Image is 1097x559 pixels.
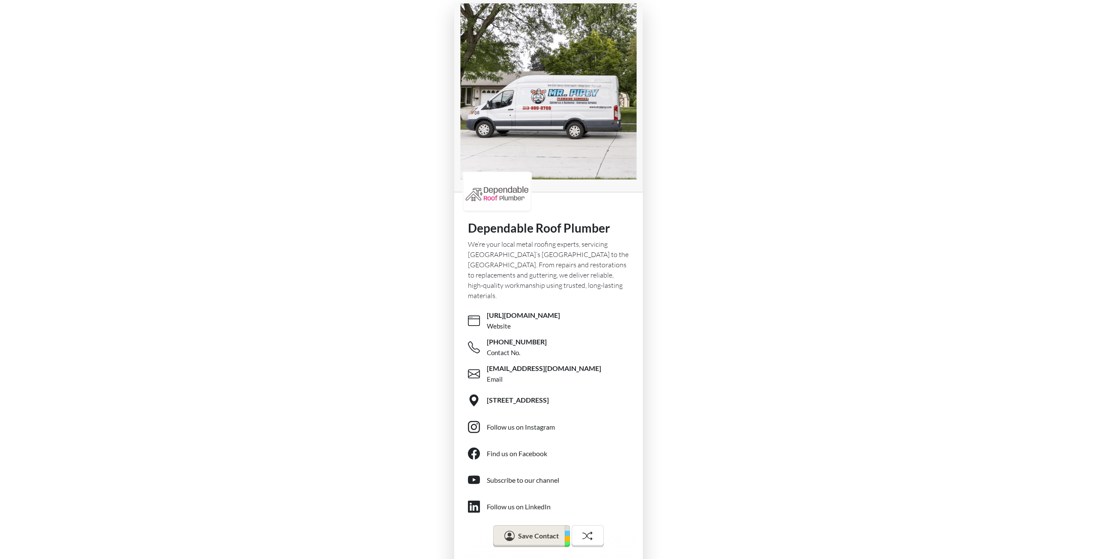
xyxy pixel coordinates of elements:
[468,239,629,301] div: We’re your local metal roofing experts, servicing [GEOGRAPHIC_DATA]’s [GEOGRAPHIC_DATA] to the [G...
[487,348,520,358] div: Contact No.
[487,448,547,459] div: Find us on Facebook
[468,467,636,493] a: Subscribe to our channel
[468,387,636,414] a: [STREET_ADDRESS]
[487,395,549,405] span: [STREET_ADDRESS]
[468,361,636,387] a: [EMAIL_ADDRESS][DOMAIN_NAME]Email
[487,364,601,373] span: [EMAIL_ADDRESS][DOMAIN_NAME]
[464,173,531,211] img: logo
[468,221,629,236] h1: Dependable Roof Plumber
[454,3,643,192] img: profile picture
[487,422,555,432] div: Follow us on Instagram
[487,374,503,384] div: Email
[468,440,636,467] a: Find us on Facebook
[487,337,547,347] span: [PHONE_NUMBER]
[468,414,636,440] a: Follow us on Instagram
[487,475,559,485] div: Subscribe to our channel
[468,308,636,334] a: [URL][DOMAIN_NAME]Website
[487,321,511,331] div: Website
[493,525,569,547] button: Save Contact
[468,493,636,520] a: Follow us on LinkedIn
[518,531,559,539] span: Save Contact
[487,311,560,320] span: [URL][DOMAIN_NAME]
[468,334,636,361] a: [PHONE_NUMBER]Contact No.
[487,502,551,512] div: Follow us on LinkedIn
